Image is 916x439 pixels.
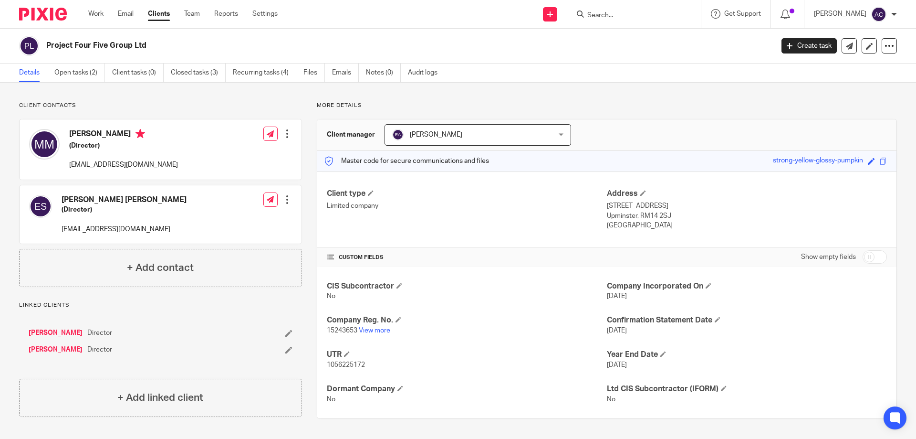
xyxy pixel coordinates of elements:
[19,8,67,21] img: Pixie
[607,201,887,211] p: [STREET_ADDRESS]
[118,9,134,19] a: Email
[54,64,105,82] a: Open tasks (2)
[392,129,404,140] img: svg%3E
[724,11,761,17] span: Get Support
[19,36,39,56] img: svg%3E
[127,260,194,275] h4: + Add contact
[117,390,203,405] h4: + Add linked client
[148,9,170,19] a: Clients
[607,384,887,394] h4: Ltd CIS Subcontractor (IFORM)
[87,345,112,354] span: Director
[327,315,607,325] h4: Company Reg. No.
[607,189,887,199] h4: Address
[29,129,60,160] img: svg%3E
[366,64,401,82] a: Notes (0)
[69,141,178,150] h5: (Director)
[252,9,278,19] a: Settings
[19,301,302,309] p: Linked clients
[327,254,607,261] h4: CUSTOM FIELDS
[303,64,325,82] a: Files
[29,328,83,338] a: [PERSON_NAME]
[781,38,837,54] a: Create task
[871,7,886,22] img: svg%3E
[408,64,445,82] a: Audit logs
[607,281,887,291] h4: Company Incorporated On
[607,315,887,325] h4: Confirmation Statement Date
[607,362,627,368] span: [DATE]
[801,252,856,262] label: Show empty fields
[46,41,623,51] h2: Project Four Five Group Ltd
[62,225,187,234] p: [EMAIL_ADDRESS][DOMAIN_NAME]
[184,9,200,19] a: Team
[607,396,615,403] span: No
[607,211,887,221] p: Upminster, RM14 2SJ
[327,189,607,199] h4: Client type
[69,129,178,141] h4: [PERSON_NAME]
[19,102,302,109] p: Client contacts
[359,327,390,334] a: View more
[19,64,47,82] a: Details
[327,350,607,360] h4: UTR
[327,396,335,403] span: No
[332,64,359,82] a: Emails
[773,156,863,167] div: strong-yellow-glossy-pumpkin
[29,345,83,354] a: [PERSON_NAME]
[327,201,607,211] p: Limited company
[171,64,226,82] a: Closed tasks (3)
[607,350,887,360] h4: Year End Date
[607,327,627,334] span: [DATE]
[586,11,672,20] input: Search
[88,9,104,19] a: Work
[29,195,52,218] img: svg%3E
[62,205,187,214] h5: (Director)
[814,9,866,19] p: [PERSON_NAME]
[327,293,335,300] span: No
[410,131,462,138] span: [PERSON_NAME]
[607,293,627,300] span: [DATE]
[69,160,178,170] p: [EMAIL_ADDRESS][DOMAIN_NAME]
[214,9,238,19] a: Reports
[327,281,607,291] h4: CIS Subcontractor
[112,64,164,82] a: Client tasks (0)
[327,384,607,394] h4: Dormant Company
[327,362,365,368] span: 1056225172
[62,195,187,205] h4: [PERSON_NAME] [PERSON_NAME]
[607,221,887,230] p: [GEOGRAPHIC_DATA]
[317,102,897,109] p: More details
[327,327,357,334] span: 15243653
[324,156,489,166] p: Master code for secure communications and files
[135,129,145,139] i: Primary
[327,130,375,139] h3: Client manager
[233,64,296,82] a: Recurring tasks (4)
[87,328,112,338] span: Director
